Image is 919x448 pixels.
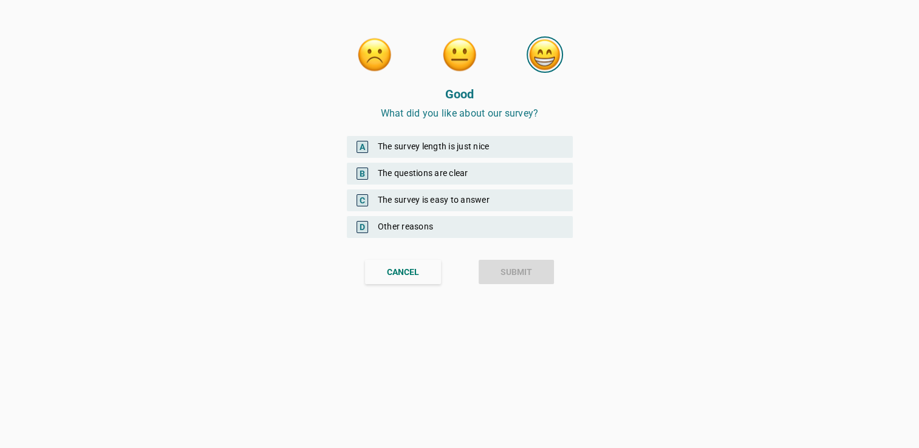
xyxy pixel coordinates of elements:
[445,87,474,101] strong: Good
[347,163,573,185] div: The questions are clear
[347,136,573,158] div: The survey length is just nice
[387,266,419,279] div: CANCEL
[347,216,573,238] div: Other reasons
[357,141,368,153] span: A
[365,260,441,284] button: CANCEL
[357,221,368,233] span: D
[347,189,573,211] div: The survey is easy to answer
[357,194,368,206] span: C
[357,168,368,180] span: B
[381,107,539,119] span: What did you like about our survey?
